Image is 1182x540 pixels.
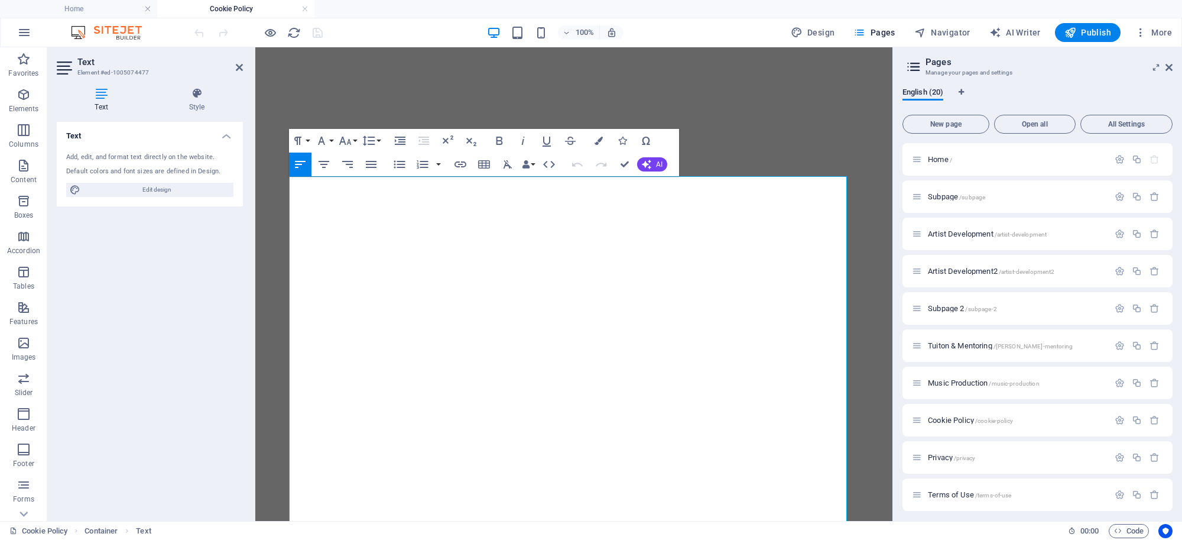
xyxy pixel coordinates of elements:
[1132,229,1142,239] div: Duplicate
[151,88,243,112] h4: Style
[965,306,996,312] span: /subpage-2
[1109,524,1149,538] button: Code
[590,153,612,176] button: Redo (Ctrl+Shift+Z)
[1115,154,1125,164] div: Settings
[950,157,952,163] span: /
[558,25,600,40] button: 100%
[436,129,459,153] button: Superscript
[999,121,1070,128] span: Open all
[336,153,359,176] button: Align Right
[1115,341,1125,351] div: Settings
[1132,378,1142,388] div: Duplicate
[928,341,1073,350] span: Click to open page
[7,246,40,256] p: Accordion
[995,231,1047,238] span: /artist-development
[9,524,67,538] a: Click to cancel selection. Double-click to open Pages
[1089,526,1090,535] span: :
[336,129,359,153] button: Font Size
[84,183,230,197] span: Edit design
[1115,378,1125,388] div: Settings
[559,129,582,153] button: Strikethrough
[637,157,667,172] button: AI
[928,304,997,313] span: Click to open page
[535,129,558,153] button: Underline (Ctrl+U)
[902,88,1173,110] div: Language Tabs
[136,524,151,538] span: Click to select. Double-click to edit
[928,229,1047,238] span: Click to open page
[999,269,1055,275] span: /artist-development2
[1115,303,1125,313] div: Settings
[975,492,1012,499] span: /terms-of-use
[12,353,36,362] p: Images
[13,282,34,291] p: Tables
[1149,415,1160,425] div: Remove
[313,129,335,153] button: Font Family
[11,175,37,185] p: Content
[985,23,1045,42] button: AI Writer
[924,305,1109,312] div: Subpage 2/subpage-2
[14,211,34,220] p: Boxes
[1115,266,1125,276] div: Settings
[902,85,943,102] span: English (20)
[791,27,835,38] span: Design
[1080,115,1173,134] button: All Settings
[928,416,1013,425] span: Click to open page
[57,88,151,112] h4: Text
[289,153,311,176] button: Align Left
[1149,341,1160,351] div: Remove
[66,153,233,163] div: Add, edit, and format text directly on the website.
[611,129,634,153] button: Icons
[924,230,1109,238] div: Artist Development/artist-development
[853,27,895,38] span: Pages
[434,153,443,176] button: Ordered List
[57,122,243,143] h4: Text
[1080,524,1099,538] span: 00 00
[9,140,38,149] p: Columns
[849,23,900,42] button: Pages
[924,454,1109,461] div: Privacy/privacy
[924,193,1109,201] div: Subpage/subpage
[360,129,382,153] button: Line Height
[1149,266,1160,276] div: Remove
[954,455,975,461] span: /privacy
[1149,378,1160,388] div: Remove
[1132,154,1142,164] div: Duplicate
[902,115,989,134] button: New page
[989,27,1041,38] span: AI Writer
[910,23,975,42] button: Navigator
[1132,341,1142,351] div: Duplicate
[924,156,1109,163] div: Home/
[66,183,233,197] button: Edit design
[924,342,1109,350] div: Tuiton & Mentoring/[PERSON_NAME]-mentoring
[656,161,663,168] span: AI
[313,153,335,176] button: Align Center
[411,153,434,176] button: Ordered List
[928,267,1054,276] span: Click to open page
[1158,524,1173,538] button: Usercentrics
[9,317,38,326] p: Features
[1115,192,1125,202] div: Settings
[1068,524,1099,538] h6: Session time
[1064,27,1111,38] span: Publish
[413,129,435,153] button: Decrease Indent
[1130,23,1177,42] button: More
[1149,490,1160,500] div: Remove
[460,129,482,153] button: Subscript
[786,23,840,42] button: Design
[1115,229,1125,239] div: Settings
[1149,452,1160,463] div: Remove
[1115,452,1125,463] div: Settings
[12,423,35,433] p: Header
[13,494,34,504] p: Forms
[924,267,1109,275] div: Artist Development2/artist-development2
[1115,490,1125,500] div: Settings
[1132,415,1142,425] div: Duplicate
[1149,229,1160,239] div: Remove
[1132,192,1142,202] div: Duplicate
[606,27,617,38] i: On resize automatically adjust zoom level to fit chosen device.
[488,129,511,153] button: Bold (Ctrl+B)
[928,155,952,164] span: Click to open page
[389,129,411,153] button: Increase Indent
[473,153,495,176] button: Insert Table
[287,25,301,40] button: reload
